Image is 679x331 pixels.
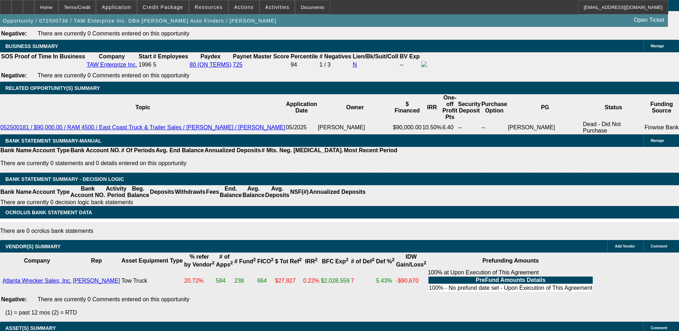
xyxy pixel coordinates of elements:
th: Withdrawls [174,185,205,199]
a: 052500181 / $90,000.00 / RAM 4500 / East Coast Truck & Trailer Sales / [PERSON_NAME] / [PERSON_NAME] [0,124,285,130]
th: SOS [1,53,14,60]
th: Avg. End Balance [155,147,204,154]
td: Dead - Did Not Purchase [583,121,644,134]
button: Resources [189,0,228,14]
b: # Employees [153,53,188,59]
span: Comment [651,326,667,330]
th: Application Date [286,94,317,121]
span: Application [102,4,131,10]
span: Activities [265,4,290,10]
th: Bank Account NO. [70,147,121,154]
th: Proof of Time In Business [14,53,86,60]
td: 5.43% [376,269,395,293]
td: 6.40 [442,121,458,134]
th: Activity Period [106,185,127,199]
a: N [353,62,357,68]
a: Open Ticket [631,14,667,26]
td: -- [481,121,508,134]
b: IRR [305,258,317,264]
b: Start [139,53,151,59]
th: Bank Account NO. [70,185,106,199]
td: $90,000.00 [393,121,422,134]
th: PG [508,94,583,121]
b: $ Tot Ref [275,258,302,264]
sup: 2 [253,257,256,262]
td: [PERSON_NAME] [317,121,393,134]
th: Owner [317,94,393,121]
th: End. Balance [219,185,242,199]
td: 05/2025 [286,121,317,134]
th: Avg. Deposits [265,185,290,199]
td: 10.50% [422,121,442,134]
b: Paynet Master Score [233,53,289,59]
b: BV Exp [400,53,420,59]
td: 664 [257,269,274,293]
th: Purchase Option [481,94,508,121]
a: 725 [233,62,243,68]
span: VENDOR(S) SUMMARY [5,244,60,249]
th: Account Type [32,147,70,154]
th: # Of Periods [121,147,155,154]
b: % refer by Vendor [184,254,215,268]
td: 0.22% [303,269,320,293]
b: Prefunding Amounts [482,258,539,264]
a: TAW Enterprize Inc. [87,62,137,68]
b: Paydex [200,53,220,59]
b: FICO [257,258,274,264]
span: There are currently 0 Comments entered on this opportunity [38,296,189,302]
b: Rep [91,258,102,264]
sup: 2 [271,257,273,262]
td: 584 [215,269,233,293]
b: # Negatives [319,53,351,59]
b: Asset Equipment Type [121,258,183,264]
th: Fees [206,185,219,199]
b: Negative: [1,296,27,302]
div: 100% at Upon Execution of This Agreement [428,269,593,292]
span: BUSINESS SUMMARY [5,43,58,49]
sup: 2 [372,257,374,262]
b: Company [99,53,125,59]
th: Avg. Balance [242,185,265,199]
th: Annualized Deposits [204,147,261,154]
th: Account Type [32,185,70,199]
td: -- [458,121,481,134]
button: Activities [260,0,295,14]
a: [PERSON_NAME] [73,278,120,284]
sup: 2 [230,260,233,265]
td: 1996 [138,61,152,69]
b: # of Apps [216,254,233,268]
td: 20.72% [184,269,215,293]
th: One-off Profit Pts [442,94,458,121]
td: 7 [350,269,375,293]
b: Lien/Bk/Suit/Coll [353,53,398,59]
b: Company [24,258,50,264]
b: IDW Gain/Loss [396,254,426,268]
span: There are currently 0 Comments entered on this opportunity [38,30,189,37]
sup: 2 [212,260,214,265]
b: Def % [376,258,395,264]
b: BFC Exp [322,258,348,264]
span: BANK STATEMENT SUMMARY-MANUAL [5,138,101,144]
th: Security Deposit [458,94,481,121]
span: Comment [651,244,667,248]
b: Negative: [1,30,27,37]
td: -$90,670 [396,269,427,293]
span: OCROLUS BANK STATEMENT DATA [5,210,92,215]
sup: 2 [392,257,394,262]
button: Actions [229,0,259,14]
b: # Fund [234,258,256,264]
div: 1 / 3 [319,62,351,68]
span: Resources [195,4,223,10]
th: Beg. Balance [127,185,149,199]
b: Negative: [1,72,27,78]
span: Manage [651,139,664,143]
th: IRR [422,94,442,121]
th: Status [583,94,644,121]
td: 100% - No prefund date set - Upon Execution of This Agreement [428,284,593,292]
td: Finwise Bank [644,121,679,134]
span: Bank Statement Summary - Decision Logic [5,176,124,182]
span: There are currently 0 Comments entered on this opportunity [38,72,189,78]
a: Atlanta Wrecker Sales, Inc. [3,278,72,284]
td: $2,028,559 [320,269,350,293]
th: Annualized Deposits [309,185,366,199]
